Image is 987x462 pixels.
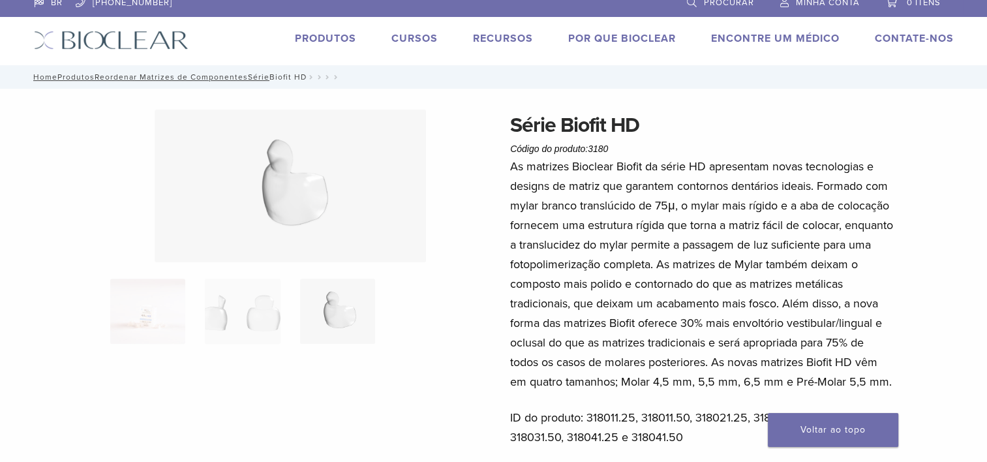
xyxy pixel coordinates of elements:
[588,144,608,154] span: 3180
[57,72,95,82] a: Produtos
[510,408,894,447] p: ID do produto: 318011.25, 318011.50, 318021.25, 318021.50, 318031.25, 318031.50, 318041.25 e 3180...
[711,32,840,45] a: Encontre um médico
[295,32,356,45] a: Produtos
[324,74,332,80] span: /
[110,279,185,344] img: Posterior-Biofit-HD-Series-Matrices-324x324.jpg
[510,144,608,154] span: Código do produto:
[155,110,426,262] img: Série Biofit HD - Imagem 3
[568,32,676,45] a: Por que Bioclear
[510,157,894,392] p: As matrizes Bioclear Biofit da série HD apresentam novas tecnologias e designs de matriz que gara...
[29,72,57,82] a: Home
[29,72,307,82] font: Biofit HD
[300,279,375,344] img: Série Biofit HD - Imagem 3
[315,74,324,80] span: /
[473,32,533,45] a: Recursos
[332,74,341,80] span: /
[205,279,280,344] img: Série Biofit HD - Imagem 2
[510,110,894,141] h1: Série Biofit HD
[248,72,269,82] a: Série
[391,32,438,45] a: Cursos
[768,413,898,447] a: Voltar ao topo
[307,74,315,80] span: /
[95,72,248,82] a: Reordenar Matrizes de Componentes
[34,31,189,50] img: Bioclear
[875,32,954,45] a: Contate-nos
